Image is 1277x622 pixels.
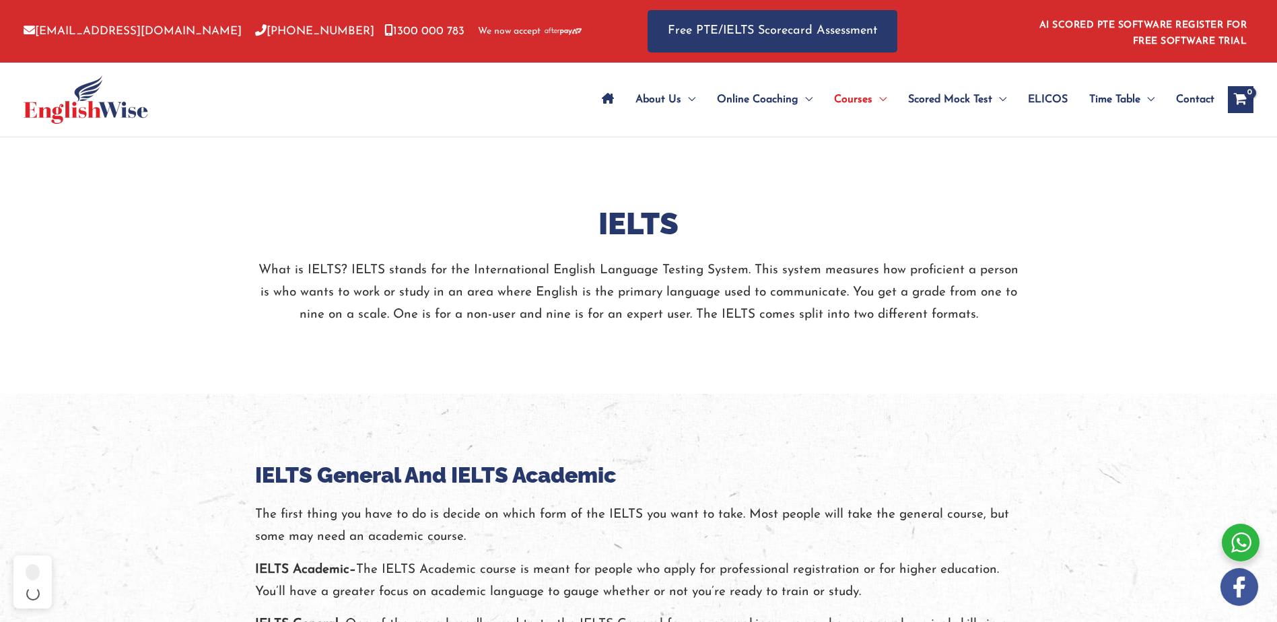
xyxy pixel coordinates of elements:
strong: IELTS Academic– [255,563,356,576]
p: What is IELTS? IELTS stands for the International English Language Testing System. This system me... [255,259,1023,326]
a: 1300 000 783 [384,26,464,37]
span: Menu Toggle [872,76,887,123]
span: Menu Toggle [1140,76,1154,123]
a: Time TableMenu Toggle [1078,76,1165,123]
img: white-facebook.png [1220,568,1258,606]
span: Time Table [1089,76,1140,123]
img: Afterpay-Logo [545,28,582,35]
span: Menu Toggle [992,76,1006,123]
a: [PHONE_NUMBER] [255,26,374,37]
span: Menu Toggle [681,76,695,123]
h3: IELTS General And IELTS Academic [255,461,1023,489]
span: About Us [635,76,681,123]
span: ELICOS [1028,76,1068,123]
span: Scored Mock Test [908,76,992,123]
p: The first thing you have to do is decide on which form of the IELTS you want to take. Most people... [255,504,1023,549]
a: Online CoachingMenu Toggle [706,76,823,123]
p: The IELTS Academic course is meant for people who apply for professional registration or for high... [255,559,1023,604]
nav: Site Navigation: Main Menu [591,76,1214,123]
aside: Header Widget 1 [1031,9,1253,53]
span: Menu Toggle [798,76,813,123]
a: [EMAIL_ADDRESS][DOMAIN_NAME] [24,26,242,37]
a: Free PTE/IELTS Scorecard Assessment [648,10,897,53]
a: View Shopping Cart, empty [1228,86,1253,113]
span: Contact [1176,76,1214,123]
a: ELICOS [1017,76,1078,123]
img: cropped-ew-logo [24,75,148,124]
span: Online Coaching [717,76,798,123]
span: We now accept [478,25,541,38]
a: Contact [1165,76,1214,123]
h2: IELTS [255,205,1023,244]
a: CoursesMenu Toggle [823,76,897,123]
a: AI SCORED PTE SOFTWARE REGISTER FOR FREE SOFTWARE TRIAL [1039,20,1247,46]
span: Courses [834,76,872,123]
a: About UsMenu Toggle [625,76,706,123]
a: Scored Mock TestMenu Toggle [897,76,1017,123]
